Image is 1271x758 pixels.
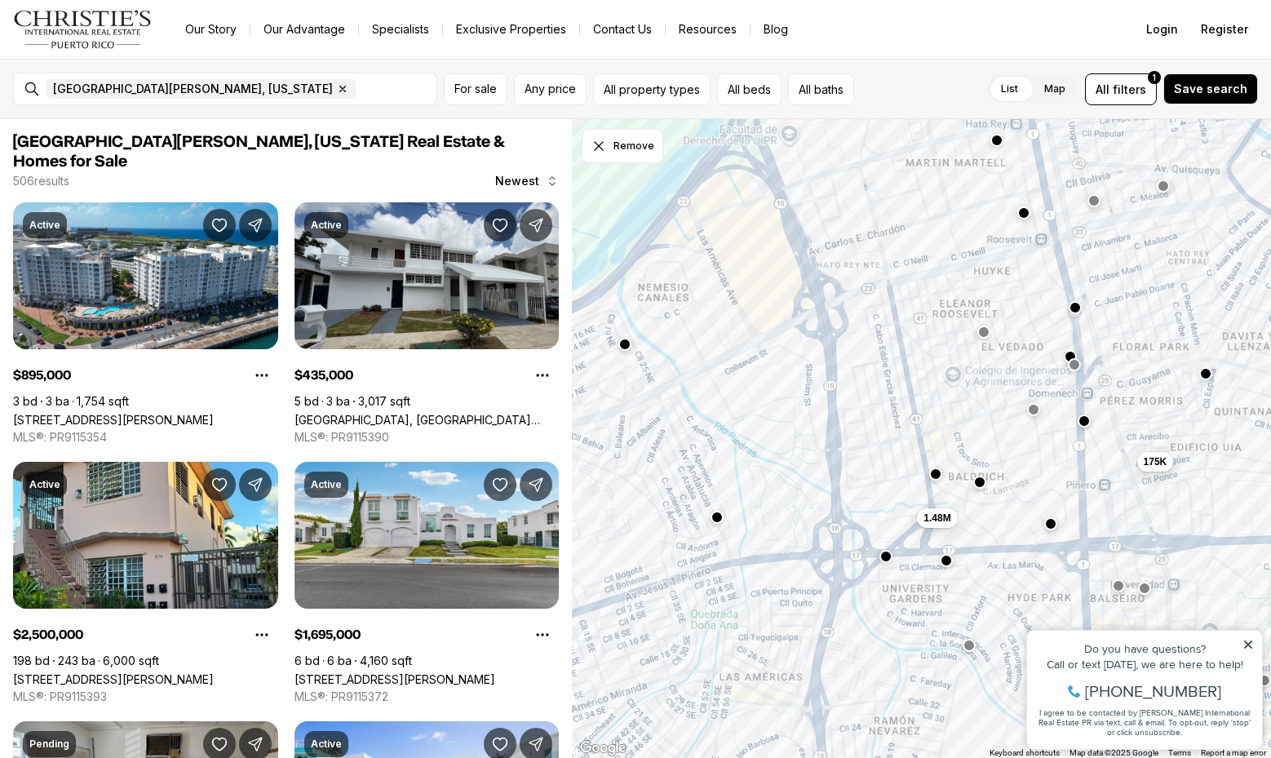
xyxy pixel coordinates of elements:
[311,738,342,751] p: Active
[13,134,504,170] span: [GEOGRAPHIC_DATA][PERSON_NAME], [US_STATE] Real Estate & Homes for Sale
[443,18,579,41] a: Exclusive Properties
[359,18,442,41] a: Specialists
[1096,81,1109,98] span: All
[1113,81,1146,98] span: filters
[582,129,663,163] button: Dismiss drawing
[17,52,236,64] div: Call or text [DATE], we are here to help!
[17,37,236,48] div: Do you have questions?
[20,100,232,131] span: I agree to be contacted by [PERSON_NAME] International Real Estate PR via text, call & email. To ...
[1136,452,1173,472] button: 175K
[520,468,552,501] button: Share Property
[246,618,278,651] button: Property options
[485,165,569,197] button: Newest
[988,74,1031,104] label: List
[53,82,333,95] span: [GEOGRAPHIC_DATA][PERSON_NAME], [US_STATE]
[29,738,69,751] p: Pending
[13,672,214,686] a: 2256 CACIQUE, SAN JUAN PR, 00913
[593,73,711,105] button: All property types
[13,10,153,49] img: logo
[1191,13,1258,46] button: Register
[1031,74,1078,104] label: Map
[1163,73,1258,104] button: Save search
[172,18,250,41] a: Our Story
[250,18,358,41] a: Our Advantage
[717,73,782,105] button: All beds
[203,468,236,501] button: Save Property: 2256 CACIQUE
[294,413,560,427] a: College Park IV LOVAINA, SAN JUAN PR, 00921
[526,359,559,392] button: Property options
[525,82,576,95] span: Any price
[1143,455,1167,468] span: 175K
[203,209,236,242] button: Save Property: 100 DEL MUELLE #1905
[454,82,497,95] span: For sale
[788,73,854,105] button: All baths
[311,219,342,232] p: Active
[520,209,552,242] button: Share Property
[526,618,559,651] button: Property options
[444,73,507,105] button: For sale
[246,359,278,392] button: Property options
[514,73,587,105] button: Any price
[751,18,801,41] a: Blog
[311,478,342,491] p: Active
[580,18,665,41] button: Contact Us
[67,77,203,93] span: [PHONE_NUMBER]
[1153,71,1156,84] span: 1
[495,175,539,188] span: Newest
[484,209,516,242] button: Save Property: College Park IV LOVAINA
[666,18,750,41] a: Resources
[13,413,214,427] a: 100 DEL MUELLE #1905, SAN JUAN PR, 00901
[29,219,60,232] p: Active
[1146,23,1178,36] span: Login
[1201,23,1248,36] span: Register
[923,512,950,525] span: 1.48M
[484,468,516,501] button: Save Property: 153 CALLE MARTINETE
[29,478,60,491] p: Active
[1136,13,1188,46] button: Login
[13,175,69,188] p: 506 results
[239,468,272,501] button: Share Property
[1085,73,1157,105] button: Allfilters1
[917,508,957,528] button: 1.48M
[239,209,272,242] button: Share Property
[1174,82,1247,95] span: Save search
[294,672,495,686] a: 153 CALLE MARTINETE, SAN JUAN PR, 00926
